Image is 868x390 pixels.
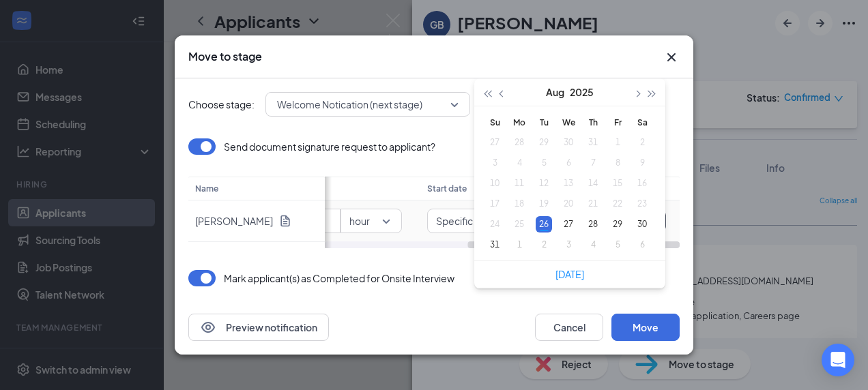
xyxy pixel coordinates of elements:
a: [DATE] [555,268,584,280]
h3: Move to stage [188,49,262,64]
th: Fr [605,112,630,132]
td: 2025-08-28 [581,214,605,235]
td: 2025-09-01 [507,235,532,255]
th: Mo [507,112,532,132]
td: 2025-09-02 [532,235,556,255]
th: Sa [630,112,654,132]
td: 2025-09-04 [581,235,605,255]
div: 2 [536,237,552,253]
div: 4 [585,237,601,253]
div: 31 [487,237,503,253]
td: 2025-08-31 [482,235,507,255]
svg: Eye [200,319,216,335]
span: Specific date [436,211,495,231]
p: Mark applicant(s) as Completed for Onsite Interview [224,271,454,285]
div: 1 [511,237,527,253]
td: 2025-09-05 [605,235,630,255]
td: 2025-08-30 [630,214,654,235]
td: 2025-08-27 [556,214,581,235]
button: Aug [546,78,564,106]
div: 27 [560,216,577,232]
div: 30 [634,216,650,232]
p: Send document signature request to applicant? [224,140,435,153]
div: 28 [585,216,601,232]
th: Salary [279,177,420,200]
span: Choose stage: [188,97,255,112]
td: 2025-09-06 [630,235,654,255]
div: Loading offer data. [188,138,680,248]
th: Th [581,112,605,132]
p: [PERSON_NAME] [195,214,273,228]
th: We [556,112,581,132]
th: Su [482,112,507,132]
span: Welcome Notication (next stage) [277,94,422,115]
div: 29 [609,216,626,232]
div: 6 [634,237,650,253]
th: Start date [420,177,680,200]
div: Open Intercom Messenger [822,344,854,376]
span: hour [349,211,370,231]
th: Tu [532,112,556,132]
svg: Cross [663,49,680,65]
td: 2025-09-03 [556,235,581,255]
button: Close [663,49,680,65]
svg: Document [278,214,292,228]
div: 3 [560,237,577,253]
td: 2025-08-26 [532,214,556,235]
button: 2025 [570,78,594,106]
td: 2025-08-29 [605,214,630,235]
button: Cancel [535,314,603,341]
div: 26 [536,216,552,232]
th: Name [188,177,325,200]
div: 5 [609,237,626,253]
button: EyePreview notification [188,314,329,341]
button: Move [611,314,680,341]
